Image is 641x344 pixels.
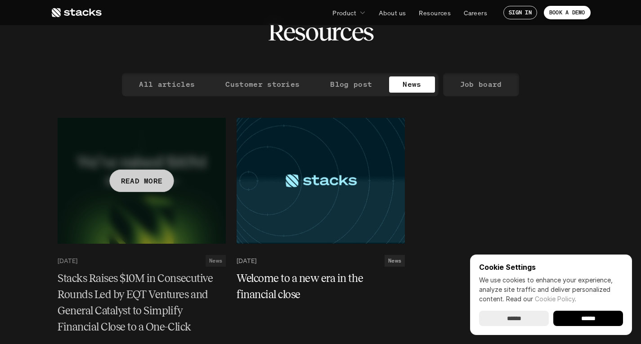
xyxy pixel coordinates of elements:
[460,78,502,91] p: Job board
[237,270,405,303] a: Welcome to a new era in the financial close
[126,76,208,93] a: All articles
[135,40,174,48] a: Privacy Policy
[419,8,451,18] p: Resources
[506,295,576,303] span: Read our .
[268,18,373,46] h2: Resources
[58,255,226,267] a: [DATE]News
[237,255,405,267] a: [DATE]News
[317,76,385,93] a: Blog post
[58,270,215,335] h5: Stacks Raises $10M in Consecutive Rounds Led by EQT Ventures and General Catalyst to Simplify Fin...
[237,270,394,303] h5: Welcome to a new era in the financial close
[379,8,406,18] p: About us
[212,76,313,93] a: Customer stories
[388,258,401,264] h2: News
[121,174,162,187] p: READ MORE
[464,8,487,18] p: Careers
[479,264,623,271] p: Cookie Settings
[503,6,537,19] a: SIGN IN
[509,9,532,16] p: SIGN IN
[225,78,300,91] p: Customer stories
[447,76,515,93] a: Job board
[549,9,585,16] p: BOOK A DEMO
[237,257,256,264] p: [DATE]
[458,4,493,21] a: Careers
[413,4,456,21] a: Resources
[535,295,575,303] a: Cookie Policy
[389,76,435,93] a: News
[403,78,421,91] p: News
[58,257,77,264] p: [DATE]
[330,78,372,91] p: Blog post
[209,258,222,264] h2: News
[544,6,591,19] a: BOOK A DEMO
[58,270,226,335] a: Stacks Raises $10M in Consecutive Rounds Led by EQT Ventures and General Catalyst to Simplify Fin...
[373,4,411,21] a: About us
[479,275,623,304] p: We use cookies to enhance your experience, analyze site traffic and deliver personalized content.
[332,8,356,18] p: Product
[139,78,195,91] p: All articles
[58,118,226,244] a: READ MORE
